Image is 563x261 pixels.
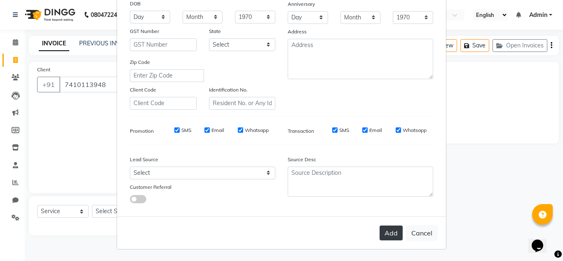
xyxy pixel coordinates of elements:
input: GST Number [130,38,197,51]
label: Customer Referral [130,183,171,191]
input: Resident No. or Any Id [209,97,276,110]
input: Client Code [130,97,197,110]
label: Promotion [130,127,154,135]
label: SMS [181,127,191,134]
label: Lead Source [130,156,158,163]
label: Whatsapp [403,127,427,134]
label: Whatsapp [245,127,269,134]
button: Add [380,226,403,240]
label: Address [288,28,307,35]
label: Email [211,127,224,134]
label: Anniversary [288,0,315,8]
label: SMS [339,127,349,134]
label: State [209,28,221,35]
label: Zip Code [130,59,150,66]
iframe: chat widget [528,228,555,253]
label: GST Number [130,28,159,35]
label: Email [369,127,382,134]
label: Client Code [130,86,156,94]
label: Transaction [288,127,314,135]
label: Identification No. [209,86,248,94]
button: Cancel [406,225,438,241]
label: Source Desc [288,156,316,163]
input: Enter Zip Code [130,69,204,82]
